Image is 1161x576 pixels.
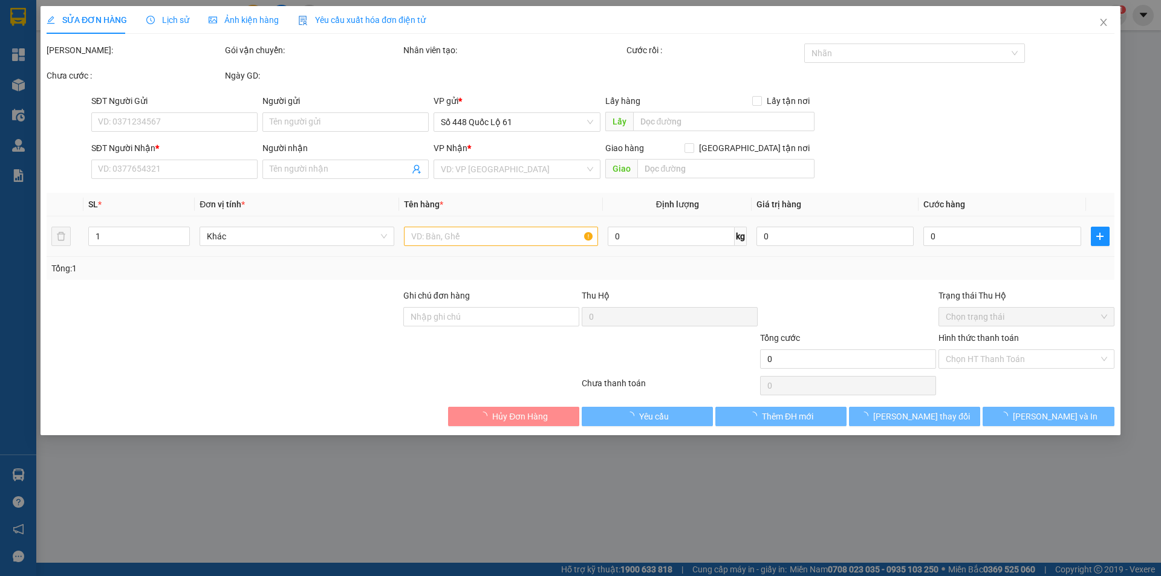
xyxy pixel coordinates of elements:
[1099,18,1108,27] span: close
[762,94,815,108] span: Lấy tận nơi
[605,112,633,131] span: Lấy
[209,15,279,25] span: Ảnh kiện hàng
[209,16,217,24] span: picture
[849,407,980,426] button: [PERSON_NAME] thay đổi
[656,199,699,209] span: Định lượng
[582,291,610,300] span: Thu Hộ
[605,143,644,153] span: Giao hàng
[403,291,470,300] label: Ghi chú đơn hàng
[582,407,713,426] button: Yêu cầu
[1013,410,1098,423] span: [PERSON_NAME] và In
[441,113,593,131] span: Số 448 Quốc Lộ 61
[760,333,800,343] span: Tổng cước
[403,307,579,326] input: Ghi chú đơn hàng
[983,407,1114,426] button: [PERSON_NAME] và In
[735,227,747,246] span: kg
[756,199,801,209] span: Giá trị hàng
[434,143,468,153] span: VP Nhận
[404,227,599,246] input: VD: Bàn, Ghế
[1091,227,1110,246] button: plus
[694,141,815,155] span: [GEOGRAPHIC_DATA] tận nơi
[88,199,98,209] span: SL
[1000,412,1013,420] span: loading
[298,15,426,25] span: Yêu cầu xuất hóa đơn điện tử
[873,410,970,423] span: [PERSON_NAME] thay đổi
[605,159,637,178] span: Giao
[91,141,258,155] div: SĐT Người Nhận
[715,407,847,426] button: Thêm ĐH mới
[479,412,492,420] span: loading
[91,94,258,108] div: SĐT Người Gửi
[225,44,401,57] div: Gói vận chuyển:
[146,15,189,25] span: Lịch sử
[207,227,387,245] span: Khác
[47,16,55,24] span: edit
[1091,231,1109,241] span: plus
[580,377,759,398] div: Chưa thanh toán
[47,44,223,57] div: [PERSON_NAME]:
[47,69,223,82] div: Chưa cước :
[146,16,155,24] span: clock-circle
[262,141,429,155] div: Người nhận
[923,199,965,209] span: Cước hàng
[938,333,1019,343] label: Hình thức thanh toán
[434,94,600,108] div: VP gửi
[51,262,448,275] div: Tổng: 1
[448,407,579,426] button: Hủy Đơn Hàng
[47,15,127,25] span: SỬA ĐƠN HÀNG
[605,96,640,106] span: Lấy hàng
[938,289,1114,302] div: Trạng thái Thu Hộ
[262,94,429,108] div: Người gửi
[412,164,422,174] span: user-add
[492,410,548,423] span: Hủy Đơn Hàng
[637,159,815,178] input: Dọc đường
[1087,6,1120,40] button: Close
[403,44,624,57] div: Nhân viên tạo:
[762,410,813,423] span: Thêm ĐH mới
[639,410,669,423] span: Yêu cầu
[946,308,1107,326] span: Chọn trạng thái
[626,44,802,57] div: Cước rồi :
[626,412,639,420] span: loading
[404,199,443,209] span: Tên hàng
[298,16,308,25] img: icon
[860,412,873,420] span: loading
[633,112,815,131] input: Dọc đường
[200,199,245,209] span: Đơn vị tính
[225,69,401,82] div: Ngày GD:
[51,227,71,246] button: delete
[749,412,762,420] span: loading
